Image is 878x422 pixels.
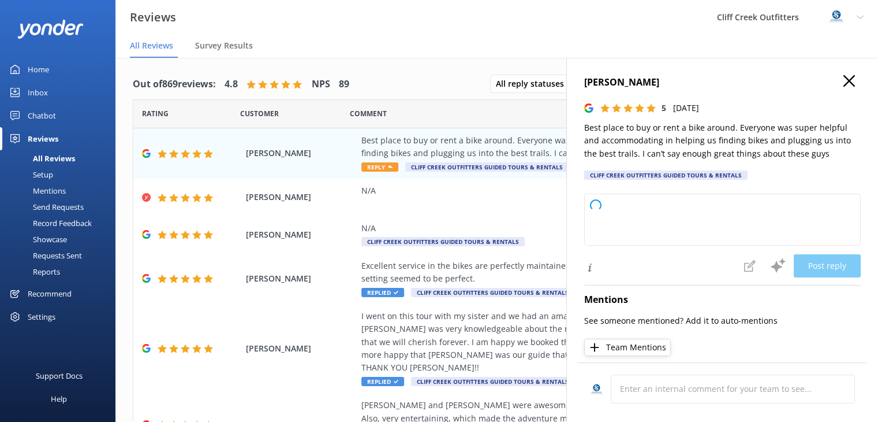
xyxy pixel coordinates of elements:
[411,288,574,297] span: Cliff Creek Outfitters Guided Tours & Rentals
[7,183,115,199] a: Mentions
[584,293,861,308] h4: Mentions
[142,108,169,119] span: Date
[7,264,60,280] div: Reports
[195,40,253,51] span: Survey Results
[7,215,92,231] div: Record Feedback
[28,104,56,127] div: Chatbot
[361,162,398,172] span: Reply
[246,228,356,241] span: [PERSON_NAME]
[405,162,569,172] span: Cliff Creek Outfitters Guided Tours & Rentals
[7,215,115,231] a: Record Feedback
[7,231,67,247] div: Showcase
[28,305,55,328] div: Settings
[584,75,861,90] h4: [PERSON_NAME]
[7,247,115,264] a: Requests Sent
[246,342,356,355] span: [PERSON_NAME]
[246,147,356,160] span: [PERSON_NAME]
[28,81,48,104] div: Inbox
[361,260,782,286] div: Excellent service in the bikes are perfectly maintained, equipped for trail mishaps, and the susp...
[7,150,75,166] div: All Reviews
[130,40,173,51] span: All Reviews
[246,191,356,203] span: [PERSON_NAME]
[350,108,387,119] span: Question
[411,377,574,386] span: Cliff Creek Outfitters Guided Tours & Rentals
[584,121,861,160] p: Best place to buy or rent a bike around. Everyone was super helpful and accommodating in helping ...
[240,108,279,119] span: Date
[7,231,115,247] a: Showcase
[339,77,349,92] h4: 89
[496,77,571,90] span: All reply statuses
[584,314,861,327] p: See someone mentioned? Add it to auto-mentions
[312,77,330,92] h4: NPS
[130,8,176,27] h3: Reviews
[361,237,525,246] span: Cliff Creek Outfitters Guided Tours & Rentals
[17,20,84,39] img: yonder-white-logo.png
[28,58,49,81] div: Home
[7,183,66,199] div: Mentions
[361,288,404,297] span: Replied
[133,77,216,92] h4: Out of 869 reviews:
[7,199,84,215] div: Send Requests
[7,166,53,183] div: Setup
[7,264,115,280] a: Reports
[7,199,115,215] a: Send Requests
[361,184,782,197] div: N/A
[361,134,782,160] div: Best place to buy or rent a bike around. Everyone was super helpful and accommodating in helping ...
[361,310,782,375] div: I went on this tour with my sister and we had an amazing time. The views were spectacular and our...
[662,102,666,113] span: 5
[7,247,82,264] div: Requests Sent
[51,387,67,410] div: Help
[28,127,58,150] div: Reviews
[673,102,699,114] p: [DATE]
[584,339,671,356] button: Team Mentions
[828,9,845,26] img: 832-1757196605.png
[36,364,83,387] div: Support Docs
[584,171,748,180] div: Cliff Creek Outfitters Guided Tours & Rentals
[589,383,604,397] img: 832-1757196605.png
[7,166,115,183] a: Setup
[361,222,782,235] div: N/A
[28,282,72,305] div: Recommend
[843,75,855,88] button: Close
[225,77,238,92] h4: 4.8
[361,377,404,386] span: Replied
[246,272,356,285] span: [PERSON_NAME]
[7,150,115,166] a: All Reviews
